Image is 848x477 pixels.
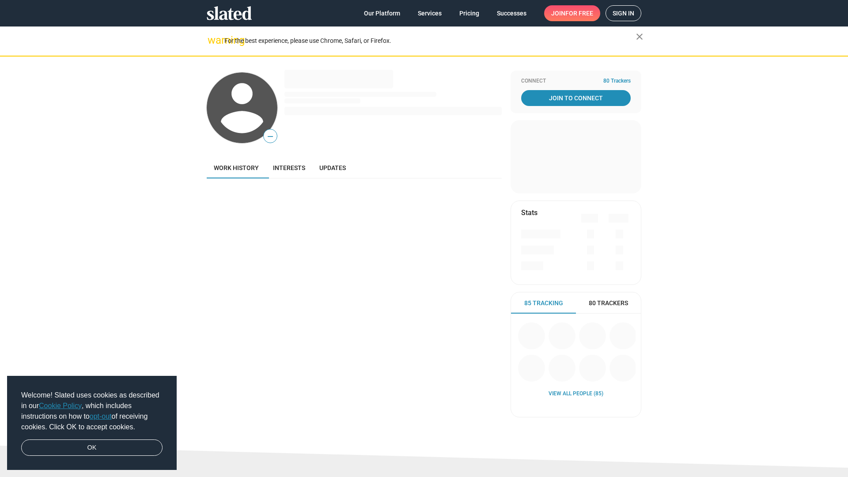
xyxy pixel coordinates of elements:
[490,5,534,21] a: Successes
[266,157,312,178] a: Interests
[7,376,177,470] div: cookieconsent
[418,5,442,21] span: Services
[364,5,400,21] span: Our Platform
[521,208,538,217] mat-card-title: Stats
[521,90,631,106] a: Join To Connect
[524,299,563,307] span: 85 Tracking
[319,164,346,171] span: Updates
[452,5,486,21] a: Pricing
[634,31,645,42] mat-icon: close
[90,413,112,420] a: opt-out
[613,6,634,21] span: Sign in
[523,90,629,106] span: Join To Connect
[21,390,163,432] span: Welcome! Slated uses cookies as described in our , which includes instructions on how to of recei...
[521,78,631,85] div: Connect
[21,439,163,456] a: dismiss cookie message
[606,5,641,21] a: Sign in
[411,5,449,21] a: Services
[357,5,407,21] a: Our Platform
[549,390,603,397] a: View all People (85)
[589,299,628,307] span: 80 Trackers
[214,164,259,171] span: Work history
[312,157,353,178] a: Updates
[273,164,305,171] span: Interests
[264,131,277,142] span: —
[603,78,631,85] span: 80 Trackers
[565,5,593,21] span: for free
[39,402,82,409] a: Cookie Policy
[224,35,636,47] div: For the best experience, please use Chrome, Safari, or Firefox.
[544,5,600,21] a: Joinfor free
[207,157,266,178] a: Work history
[459,5,479,21] span: Pricing
[551,5,593,21] span: Join
[497,5,526,21] span: Successes
[208,35,218,45] mat-icon: warning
